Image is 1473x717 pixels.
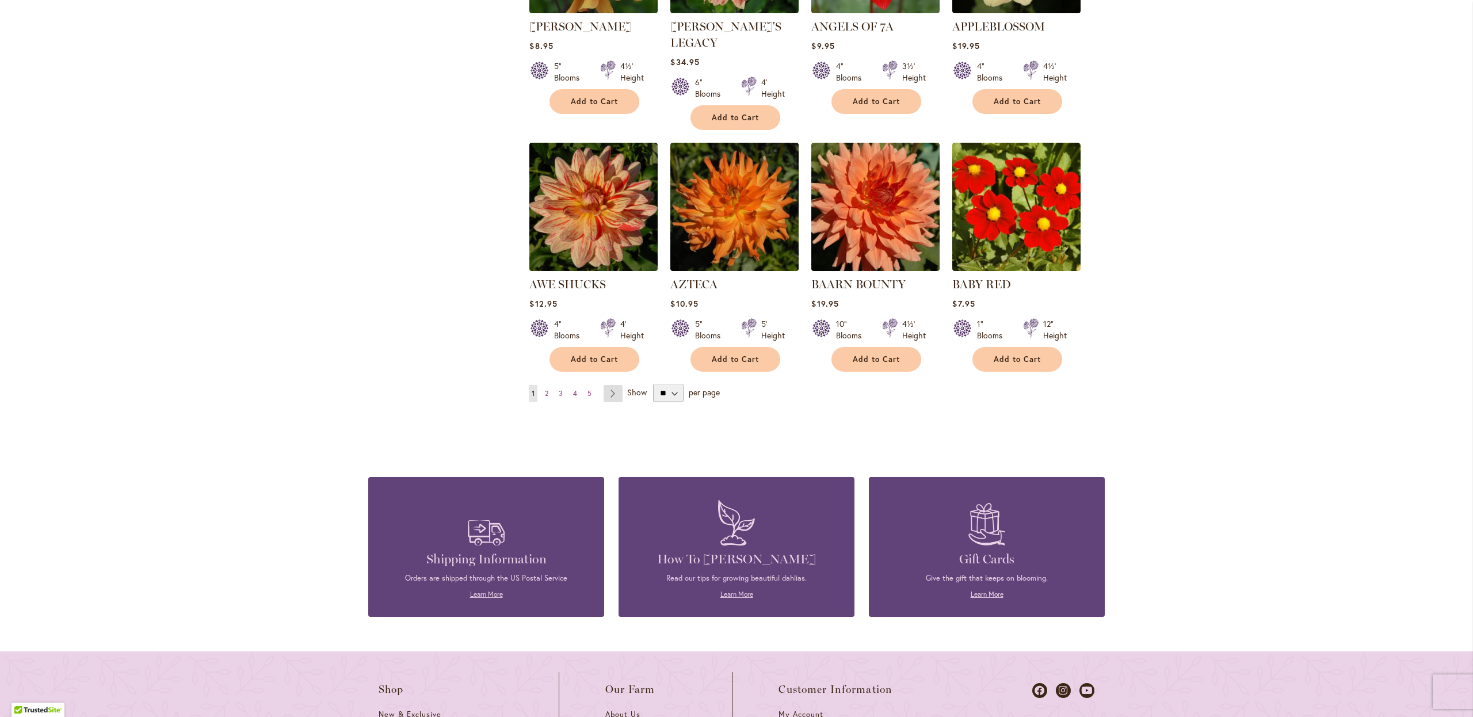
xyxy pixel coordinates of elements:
a: ANGELS OF 7A [811,20,894,33]
span: Show [627,387,647,398]
span: $34.95 [670,56,699,67]
span: Add to Cart [994,354,1041,364]
span: Customer Information [779,684,892,695]
div: 4½' Height [902,318,926,341]
span: $19.95 [952,40,979,51]
a: Dahlias on Instagram [1056,683,1071,698]
span: $12.95 [529,298,557,309]
a: Andy's Legacy [670,5,799,16]
div: 4" Blooms [836,60,868,83]
a: APPLEBLOSSOM [952,20,1045,33]
iframe: Launch Accessibility Center [9,676,41,708]
a: BAARN BOUNTY [811,277,906,291]
p: Orders are shipped through the US Postal Service [386,573,587,583]
div: 3½' Height [902,60,926,83]
span: 5 [587,389,592,398]
span: 3 [559,389,563,398]
div: 4½' Height [1043,60,1067,83]
p: Give the gift that keeps on blooming. [886,573,1087,583]
span: Add to Cart [853,354,900,364]
div: 1" Blooms [977,318,1009,341]
h4: Shipping Information [386,551,587,567]
a: BABY RED [952,277,1011,291]
span: $10.95 [670,298,698,309]
a: Dahlias on Facebook [1032,683,1047,698]
button: Add to Cart [690,105,780,130]
span: 4 [573,389,577,398]
a: [PERSON_NAME]'S LEGACY [670,20,781,49]
button: Add to Cart [831,347,921,372]
span: $8.95 [529,40,553,51]
button: Add to Cart [972,89,1062,114]
button: Add to Cart [972,347,1062,372]
h4: Gift Cards [886,551,1087,567]
div: 5" Blooms [554,60,586,83]
a: 3 [556,385,566,402]
div: 4" Blooms [554,318,586,341]
a: APPLEBLOSSOM [952,5,1081,16]
a: AWE SHUCKS [529,277,606,291]
a: Dahlias on Youtube [1079,683,1094,698]
div: 10" Blooms [836,318,868,341]
a: 5 [585,385,594,402]
button: Add to Cart [549,347,639,372]
div: 4' Height [761,77,785,100]
a: ANDREW CHARLES [529,5,658,16]
p: Read our tips for growing beautiful dahlias. [636,573,837,583]
span: Add to Cart [853,97,900,106]
button: Add to Cart [549,89,639,114]
span: 1 [532,389,535,398]
span: $19.95 [811,298,838,309]
a: Learn More [720,590,753,598]
span: Add to Cart [712,354,759,364]
div: 4½' Height [620,60,644,83]
a: 4 [570,385,580,402]
img: Baarn Bounty [811,143,940,271]
div: 4' Height [620,318,644,341]
div: 12" Height [1043,318,1067,341]
div: 4" Blooms [977,60,1009,83]
div: 6" Blooms [695,77,727,100]
span: per page [689,387,720,398]
span: 2 [545,389,548,398]
button: Add to Cart [690,347,780,372]
a: 2 [542,385,551,402]
a: AZTECA [670,277,718,291]
img: AWE SHUCKS [529,143,658,271]
div: 5" Blooms [695,318,727,341]
img: AZTECA [670,143,799,271]
span: $9.95 [811,40,834,51]
span: Add to Cart [571,97,618,106]
a: Learn More [971,590,1003,598]
h4: How To [PERSON_NAME] [636,551,837,567]
span: $7.95 [952,298,975,309]
a: AZTECA [670,262,799,273]
a: Baarn Bounty [811,262,940,273]
span: Add to Cart [712,113,759,123]
span: Add to Cart [571,354,618,364]
span: Shop [379,684,404,695]
img: BABY RED [952,143,1081,271]
a: ANGELS OF 7A [811,5,940,16]
a: [PERSON_NAME] [529,20,632,33]
span: Our Farm [605,684,655,695]
a: Learn More [470,590,503,598]
button: Add to Cart [831,89,921,114]
a: BABY RED [952,262,1081,273]
a: AWE SHUCKS [529,262,658,273]
span: Add to Cart [994,97,1041,106]
div: 5' Height [761,318,785,341]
